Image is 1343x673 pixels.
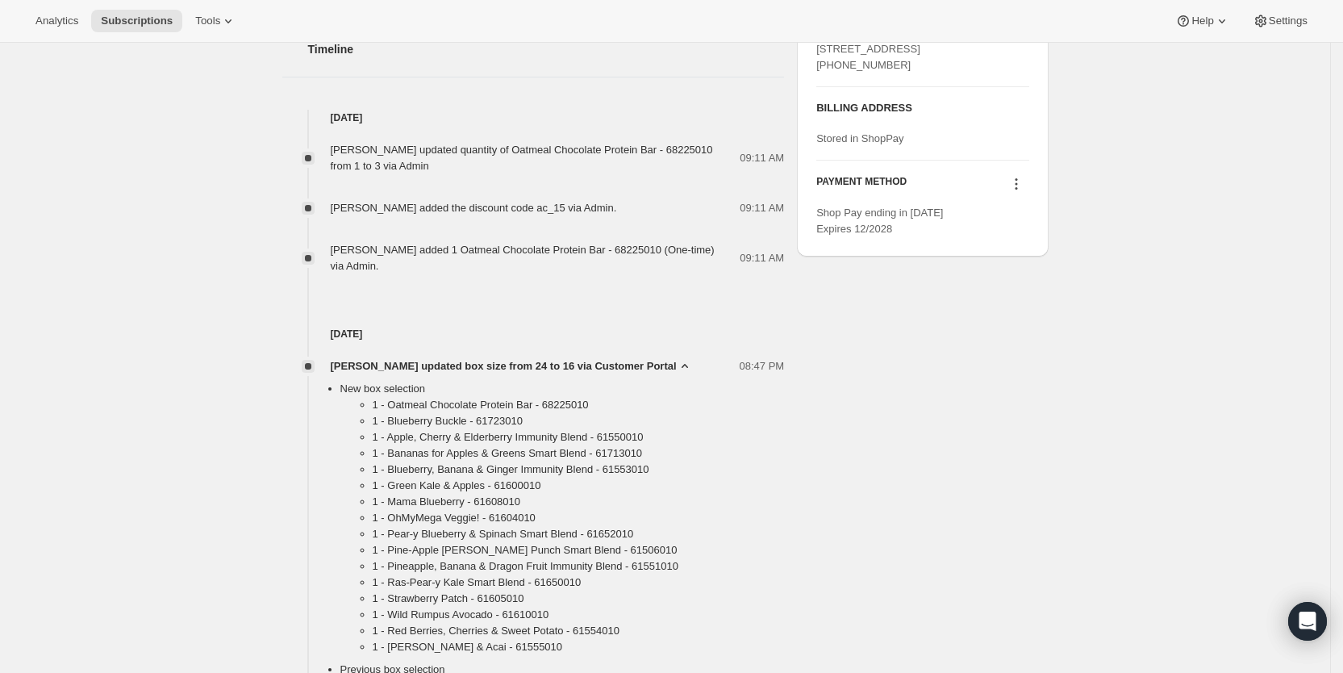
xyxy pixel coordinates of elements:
li: New box selection [340,381,785,662]
li: 1 - Blueberry, Banana & Ginger Immunity Blend - 61553010 [373,462,785,478]
span: 09:11 AM [740,200,784,216]
li: 1 - Strawberry Patch - 61605010 [373,591,785,607]
h3: PAYMENT METHOD [816,175,907,197]
span: 09:11 AM [740,250,784,266]
span: Subscriptions [101,15,173,27]
li: 1 - [PERSON_NAME] & Acai - 61555010 [373,639,785,655]
li: 1 - OhMyMega Veggie! - 61604010 [373,510,785,526]
button: Subscriptions [91,10,182,32]
span: Help [1191,15,1213,27]
li: 1 - Ras-Pear-y Kale Smart Blend - 61650010 [373,575,785,591]
span: Shop Pay ending in [DATE] Expires 12/2028 [816,207,943,235]
h4: [DATE] [282,326,785,342]
button: Analytics [26,10,88,32]
li: 1 - Mama Blueberry - 61608010 [373,494,785,510]
h3: BILLING ADDRESS [816,100,1028,116]
h2: Timeline [308,41,785,57]
span: Tools [195,15,220,27]
span: Analytics [35,15,78,27]
button: Settings [1243,10,1317,32]
span: [PERSON_NAME] updated quantity of Oatmeal Chocolate Protein Bar - 68225010 from 1 to 3 via Admin [331,144,713,172]
span: [PERSON_NAME] updated box size from 24 to 16 via Customer Portal [331,358,677,374]
li: 1 - Blueberry Buckle - 61723010 [373,413,785,429]
li: 1 - Oatmeal Chocolate Protein Bar - 68225010 [373,397,785,413]
li: 1 - Red Berries, Cherries & Sweet Potato - 61554010 [373,623,785,639]
span: 09:11 AM [740,150,784,166]
button: Help [1166,10,1239,32]
li: 1 - Wild Rumpus Avocado - 61610010 [373,607,785,623]
h4: [DATE] [282,110,785,126]
li: 1 - Pear-y Blueberry & Spinach Smart Blend - 61652010 [373,526,785,542]
button: [PERSON_NAME] updated box size from 24 to 16 via Customer Portal [331,358,693,374]
li: 1 - Green Kale & Apples - 61600010 [373,478,785,494]
span: [PERSON_NAME] added the discount code ac_15 via Admin. [331,202,617,214]
li: 1 - Pine-Apple [PERSON_NAME] Punch Smart Blend - 61506010 [373,542,785,558]
li: 1 - Pineapple, Banana & Dragon Fruit Immunity Blend - 61551010 [373,558,785,575]
div: Open Intercom Messenger [1288,602,1327,641]
button: Tools [186,10,246,32]
span: [PERSON_NAME] added 1 Oatmeal Chocolate Protein Bar - 68225010 (One-time) via Admin. [331,244,715,272]
span: 08:47 PM [740,358,785,374]
li: 1 - Apple, Cherry & Elderberry Immunity Blend - 61550010 [373,429,785,445]
span: Stored in ShopPay [816,132,903,144]
span: [PERSON_NAME] [STREET_ADDRESS] [PHONE_NUMBER] [816,27,920,71]
span: Settings [1269,15,1308,27]
li: 1 - Bananas for Apples & Greens Smart Blend - 61713010 [373,445,785,462]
